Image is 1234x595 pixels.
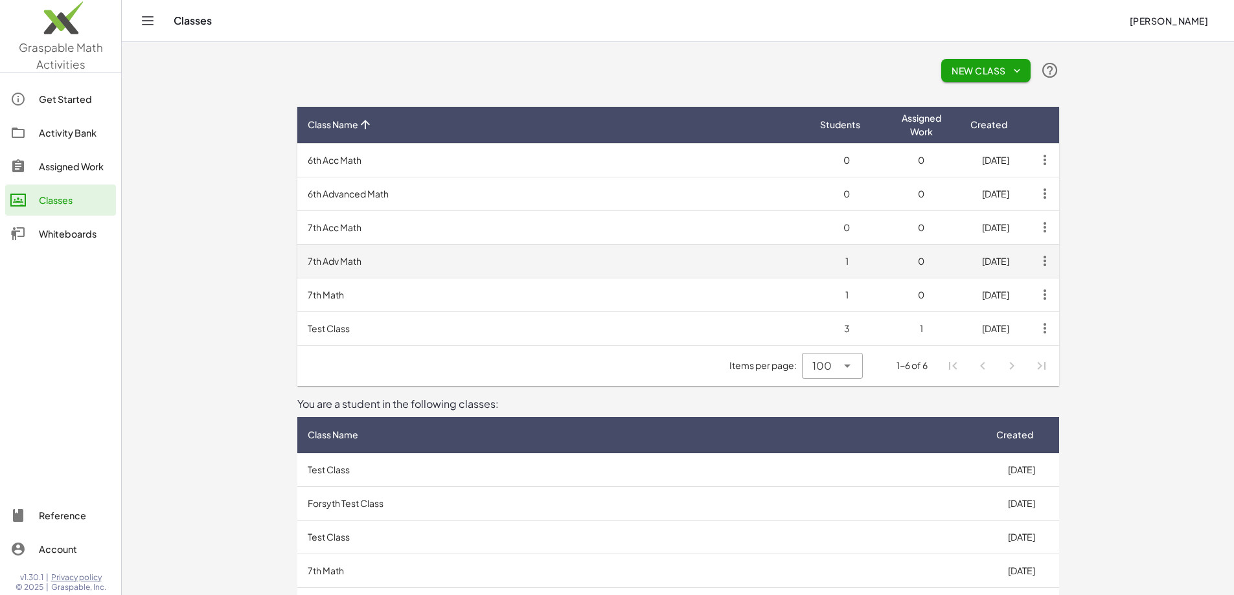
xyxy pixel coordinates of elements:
td: [DATE] [985,487,1059,521]
button: Toggle navigation [137,10,158,31]
td: Test Class [297,453,985,487]
span: 0 [918,221,924,233]
td: [DATE] [959,210,1033,244]
td: 0 [810,177,884,210]
td: [DATE] [959,278,1033,311]
td: 1 [810,278,884,311]
span: 100 [812,358,832,374]
span: Graspable Math Activities [19,40,103,71]
td: Test Class [297,521,985,554]
span: 0 [918,188,924,199]
td: 7th Adv Math [297,244,810,278]
td: 1 [810,244,884,278]
div: Activity Bank [39,125,111,140]
span: [PERSON_NAME] [1129,15,1208,27]
span: Class Name [308,118,358,131]
td: 3 [810,311,884,345]
a: Activity Bank [5,117,116,148]
div: Classes [39,192,111,208]
span: 0 [918,154,924,166]
span: Assigned Work [895,111,948,139]
a: Account [5,533,116,565]
td: Forsyth Test Class [297,487,985,521]
span: Students [820,118,860,131]
td: 6th Acc Math [297,143,810,177]
span: 1 [920,322,923,334]
td: [DATE] [959,244,1033,278]
span: 0 [918,255,924,267]
a: Whiteboards [5,218,116,249]
span: Items per page: [729,359,802,372]
div: Get Started [39,91,111,107]
span: Created [996,428,1033,442]
div: Account [39,541,111,557]
span: | [46,582,49,592]
td: [DATE] [959,177,1033,210]
td: [DATE] [985,453,1059,487]
a: Assigned Work [5,151,116,182]
span: Created [970,118,1007,131]
a: Privacy policy [51,572,106,583]
td: 6th Advanced Math [297,177,810,210]
span: Class Name [308,428,358,442]
a: Get Started [5,84,116,115]
span: | [46,572,49,583]
button: New Class [941,59,1031,82]
div: Whiteboards [39,226,111,241]
td: 7th Acc Math [297,210,810,244]
button: [PERSON_NAME] [1119,9,1218,32]
td: [DATE] [959,143,1033,177]
span: v1.30.1 [20,572,43,583]
span: 0 [918,289,924,300]
a: Classes [5,185,116,216]
a: Reference [5,500,116,531]
td: [DATE] [959,311,1033,345]
div: 1-6 of 6 [897,359,928,372]
span: © 2025 [16,582,43,592]
span: New Class [952,65,1020,76]
div: You are a student in the following classes: [297,396,1059,412]
td: [DATE] [985,554,1059,588]
td: Test Class [297,311,810,345]
td: 0 [810,143,884,177]
div: Assigned Work [39,159,111,174]
span: Graspable, Inc. [51,582,106,592]
td: 7th Math [297,278,810,311]
td: 0 [810,210,884,244]
nav: Pagination Navigation [938,351,1056,381]
td: [DATE] [985,521,1059,554]
div: Reference [39,508,111,523]
td: 7th Math [297,554,985,588]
